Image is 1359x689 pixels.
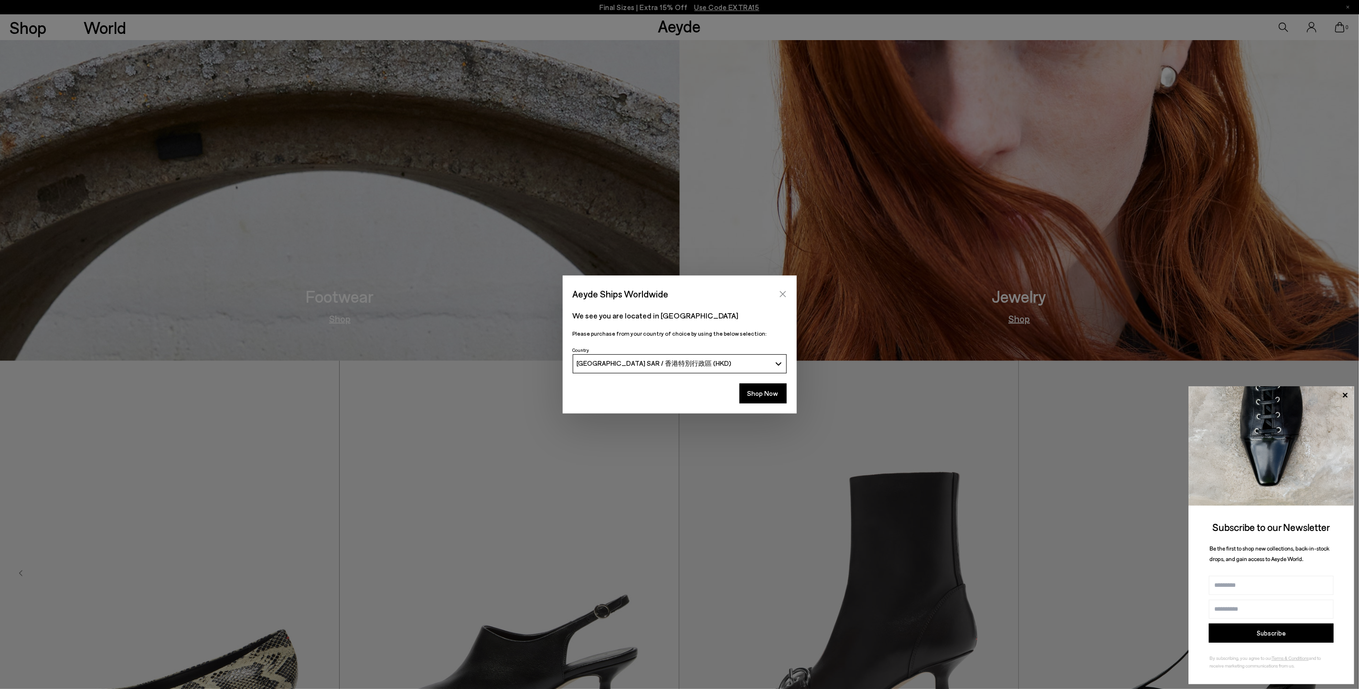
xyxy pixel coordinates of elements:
[739,383,787,403] button: Shop Now
[1209,545,1329,562] span: Be the first to shop new collections, back-in-stock drops, and gain access to Aeyde World.
[577,359,731,368] span: [GEOGRAPHIC_DATA] SAR / 香港特別行政區 (HKD)
[573,286,669,302] span: Aeyde Ships Worldwide
[1272,655,1309,661] a: Terms & Conditions
[573,329,787,338] p: Please purchase from your country of choice by using the below selection:
[1213,521,1330,533] span: Subscribe to our Newsletter
[573,347,589,353] span: Country
[776,287,790,301] button: Close
[1209,624,1334,643] button: Subscribe
[1188,386,1354,506] img: ca3f721fb6ff708a270709c41d776025.jpg
[1209,655,1272,661] span: By subscribing, you agree to our
[573,310,787,321] p: We see you are located in [GEOGRAPHIC_DATA]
